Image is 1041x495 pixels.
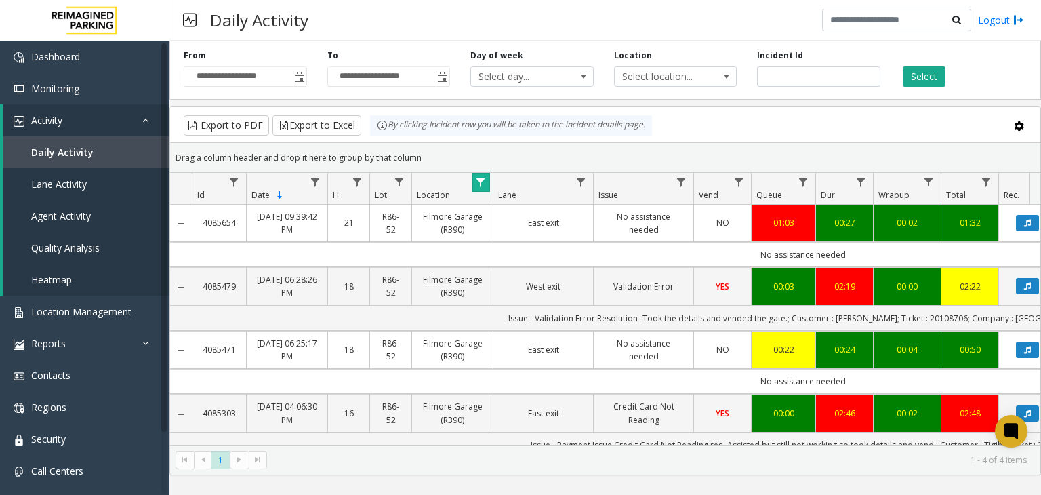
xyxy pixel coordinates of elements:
[14,403,24,414] img: 'icon'
[702,216,743,229] a: NO
[31,401,66,414] span: Regions
[170,282,192,293] a: Collapse Details
[502,280,585,293] a: West exit
[203,3,315,37] h3: Daily Activity
[31,305,131,318] span: Location Management
[3,168,169,200] a: Lane Activity
[615,67,712,86] span: Select location...
[950,280,990,293] div: 02:22
[794,173,813,191] a: Queue Filter Menu
[31,241,100,254] span: Quality Analysis
[378,337,403,363] a: R86-52
[598,189,618,201] span: Issue
[255,337,319,363] a: [DATE] 06:25:17 PM
[417,189,450,201] span: Location
[756,189,782,201] span: Queue
[420,273,485,299] a: Filmore Garage (R390)
[3,232,169,264] a: Quality Analysis
[14,435,24,446] img: 'icon'
[882,343,933,356] a: 00:04
[31,337,66,350] span: Reports
[502,343,585,356] a: East exit
[824,343,865,356] a: 00:24
[824,407,865,420] div: 02:46
[31,82,79,95] span: Monitoring
[602,280,685,293] a: Validation Error
[31,369,70,382] span: Contacts
[3,136,169,168] a: Daily Activity
[31,178,87,191] span: Lane Activity
[950,343,990,356] a: 00:50
[375,189,387,201] span: Lot
[852,173,870,191] a: Dur Filter Menu
[31,114,62,127] span: Activity
[200,280,238,293] a: 4085479
[200,407,238,420] a: 4085303
[702,280,743,293] a: YES
[502,216,585,229] a: East exit
[336,343,361,356] a: 18
[502,407,585,420] a: East exit
[291,67,306,86] span: Toggle popup
[472,173,490,191] a: Location Filter Menu
[14,52,24,63] img: 'icon'
[882,280,933,293] a: 00:00
[336,216,361,229] a: 21
[200,343,238,356] a: 4085471
[14,371,24,382] img: 'icon'
[14,116,24,127] img: 'icon'
[200,216,238,229] a: 4085654
[716,344,729,355] span: NO
[602,210,685,236] a: No assistance needed
[878,189,910,201] span: Wrapup
[31,210,91,222] span: Agent Activity
[978,13,1024,27] a: Logout
[699,189,718,201] span: Vend
[882,407,933,420] a: 00:02
[333,189,339,201] span: H
[183,3,197,37] img: pageIcon
[920,173,938,191] a: Wrapup Filter Menu
[336,280,361,293] a: 18
[378,400,403,426] a: R86-52
[950,407,990,420] a: 02:48
[760,280,807,293] a: 00:03
[197,189,205,201] span: Id
[572,173,590,191] a: Lane Filter Menu
[170,218,192,229] a: Collapse Details
[31,464,83,477] span: Call Centers
[602,337,685,363] a: No assistance needed
[760,216,807,229] a: 01:03
[170,146,1040,170] div: Drag a column header and drop it here to group by that column
[471,67,569,86] span: Select day...
[602,400,685,426] a: Credit Card Not Reading
[272,115,361,136] button: Export to Excel
[170,173,1040,444] div: Data table
[211,451,230,469] span: Page 1
[760,343,807,356] a: 00:22
[184,49,206,62] label: From
[336,407,361,420] a: 16
[31,146,94,159] span: Daily Activity
[14,307,24,318] img: 'icon'
[716,281,729,292] span: YES
[14,339,24,350] img: 'icon'
[702,407,743,420] a: YES
[1004,189,1019,201] span: Rec.
[14,84,24,95] img: 'icon'
[420,400,485,426] a: Filmore Garage (R390)
[370,115,652,136] div: By clicking Incident row you will be taken to the incident details page.
[824,280,865,293] a: 02:19
[274,190,285,201] span: Sortable
[255,273,319,299] a: [DATE] 06:28:26 PM
[614,49,652,62] label: Location
[31,50,80,63] span: Dashboard
[420,210,485,236] a: Filmore Garage (R390)
[950,216,990,229] div: 01:32
[498,189,516,201] span: Lane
